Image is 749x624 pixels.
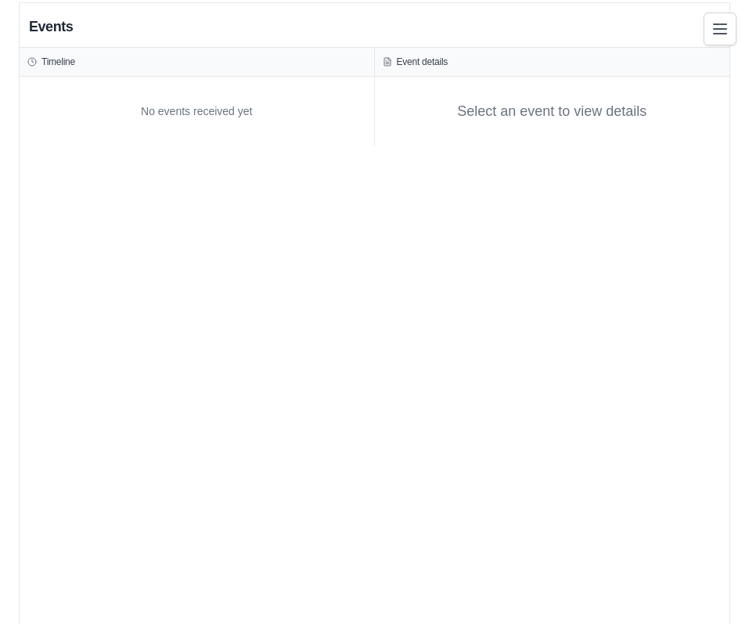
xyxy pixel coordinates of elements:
div: No events received yet [27,85,366,138]
button: Toggle navigation [704,13,736,45]
h2: Events [29,16,73,38]
h3: Event details [397,56,448,68]
iframe: Chat Widget [671,549,749,624]
div: Select an event to view details [457,101,646,122]
h3: Timeline [41,56,75,68]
